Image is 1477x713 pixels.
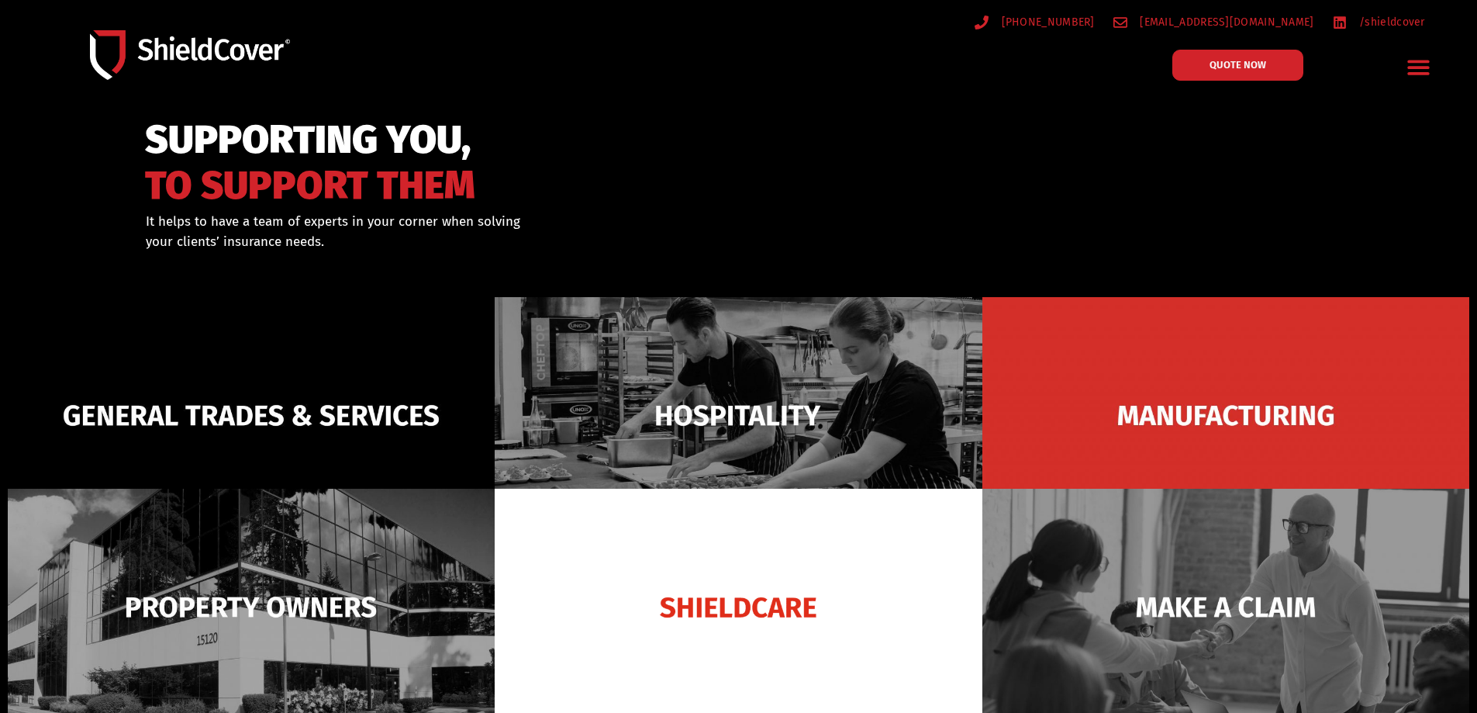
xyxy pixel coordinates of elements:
a: [EMAIL_ADDRESS][DOMAIN_NAME] [1113,12,1314,32]
span: [PHONE_NUMBER] [998,12,1095,32]
span: QUOTE NOW [1210,60,1266,70]
img: Shield-Cover-Underwriting-Australia-logo-full [90,30,290,79]
div: Menu Toggle [1401,49,1437,85]
a: [PHONE_NUMBER] [975,12,1095,32]
span: SUPPORTING YOU, [145,124,475,156]
div: It helps to have a team of experts in your corner when solving [146,212,818,251]
span: [EMAIL_ADDRESS][DOMAIN_NAME] [1136,12,1313,32]
a: QUOTE NOW [1172,50,1303,81]
p: your clients’ insurance needs. [146,232,818,252]
span: /shieldcover [1355,12,1425,32]
a: /shieldcover [1333,12,1425,32]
